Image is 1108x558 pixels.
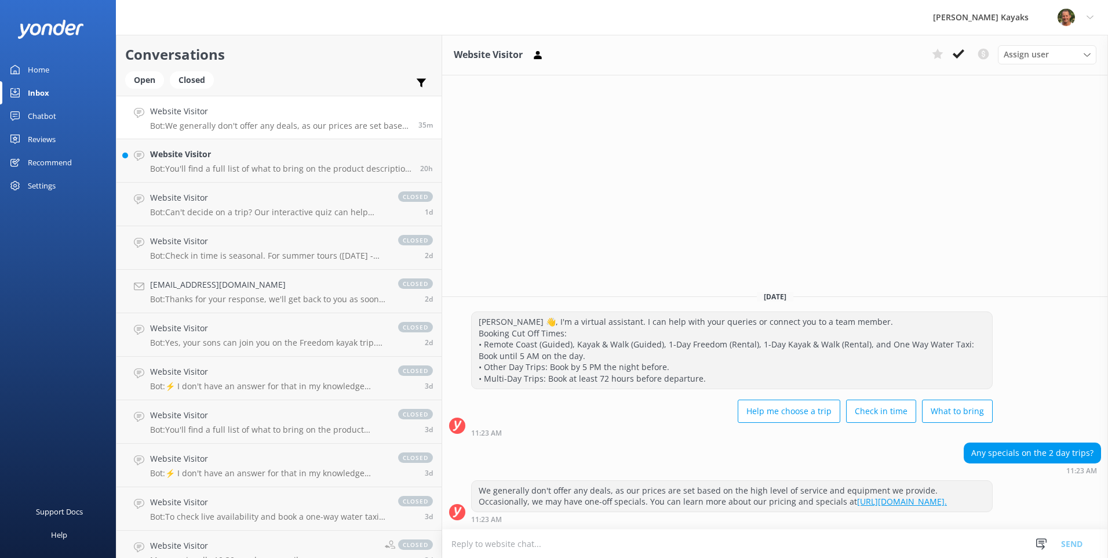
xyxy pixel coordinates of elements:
[398,496,433,506] span: closed
[398,409,433,419] span: closed
[425,251,433,260] span: Oct 12 2025 11:51pm (UTC +13:00) Pacific/Auckland
[125,73,170,86] a: Open
[738,400,840,423] button: Help me choose a trip
[150,365,387,378] h4: Website Visitor
[150,452,387,465] h4: Website Visitor
[425,425,433,434] span: Oct 12 2025 04:59am (UTC +13:00) Pacific/Auckland
[116,183,442,226] a: Website VisitorBot:Can't decide on a trip? Our interactive quiz can help recommend a great trip t...
[150,207,387,218] p: Bot: Can't decide on a trip? Our interactive quiz can help recommend a great trip to take! Just c...
[150,148,411,161] h4: Website Visitor
[757,292,793,302] span: [DATE]
[125,71,164,89] div: Open
[116,357,442,400] a: Website VisitorBot:⚡ I don't have an answer for that in my knowledge base. Please try and rephras...
[17,20,84,39] img: yonder-white-logo.png
[150,409,387,422] h4: Website Visitor
[150,539,376,552] h4: Website Visitor
[150,338,387,348] p: Bot: Yes, your sons can join you on the Freedom kayak trip. For kayak rentals, children must be 1...
[398,322,433,332] span: closed
[150,425,387,435] p: Bot: You'll find a full list of what to bring on the product description of each tour, and a gene...
[398,365,433,376] span: closed
[150,496,387,509] h4: Website Visitor
[425,512,433,521] span: Oct 11 2025 05:18pm (UTC +13:00) Pacific/Auckland
[150,251,387,261] p: Bot: Check in time is seasonal. For summer tours ([DATE] - [DATE]), check in is at 8.15am (except...
[418,120,433,130] span: Oct 15 2025 11:23am (UTC +13:00) Pacific/Auckland
[425,468,433,478] span: Oct 11 2025 09:08pm (UTC +13:00) Pacific/Auckland
[1058,9,1075,26] img: 49-1662257987.jpg
[150,235,387,248] h4: Website Visitor
[116,313,442,357] a: Website VisitorBot:Yes, your sons can join you on the Freedom kayak trip. For kayak rentals, chil...
[150,121,410,131] p: Bot: We generally don't offer any deals, as our prices are set based on the high level of service...
[846,400,916,423] button: Check in time
[150,381,387,392] p: Bot: ⚡ I don't have an answer for that in my knowledge base. Please try and rephrase your questio...
[116,139,442,183] a: Website VisitorBot:You'll find a full list of what to bring on the product description of each to...
[420,164,433,173] span: Oct 14 2025 03:25pm (UTC +13:00) Pacific/Auckland
[964,466,1101,474] div: Oct 15 2025 11:23am (UTC +13:00) Pacific/Auckland
[150,164,411,174] p: Bot: You'll find a full list of what to bring on the product description of each tour, and a gene...
[116,400,442,444] a: Website VisitorBot:You'll find a full list of what to bring on the product description of each to...
[454,48,523,63] h3: Website Visitor
[150,294,387,305] p: Bot: Thanks for your response, we'll get back to you as soon as we can during opening hours.
[1066,468,1097,474] strong: 11:23 AM
[170,73,220,86] a: Closed
[471,515,993,523] div: Oct 15 2025 11:23am (UTC +13:00) Pacific/Auckland
[1004,48,1049,61] span: Assign user
[150,468,387,479] p: Bot: ⚡ I don't have an answer for that in my knowledge base. Please try and rephrase your questio...
[51,523,67,546] div: Help
[150,105,410,118] h4: Website Visitor
[28,104,56,128] div: Chatbot
[998,45,1096,64] div: Assign User
[964,443,1100,463] div: Any specials on the 2 day trips?
[170,71,214,89] div: Closed
[425,207,433,217] span: Oct 14 2025 08:12am (UTC +13:00) Pacific/Auckland
[471,429,993,437] div: Oct 15 2025 11:23am (UTC +13:00) Pacific/Auckland
[471,430,502,437] strong: 11:23 AM
[922,400,993,423] button: What to bring
[150,322,387,335] h4: Website Visitor
[28,174,56,197] div: Settings
[116,226,442,270] a: Website VisitorBot:Check in time is seasonal. For summer tours ([DATE] - [DATE]), check in is at ...
[425,381,433,391] span: Oct 12 2025 10:01am (UTC +13:00) Pacific/Auckland
[425,294,433,304] span: Oct 12 2025 11:10pm (UTC +13:00) Pacific/Auckland
[150,278,387,291] h4: [EMAIL_ADDRESS][DOMAIN_NAME]
[398,191,433,202] span: closed
[857,496,947,507] a: [URL][DOMAIN_NAME].
[398,452,433,463] span: closed
[150,191,387,204] h4: Website Visitor
[28,81,49,104] div: Inbox
[28,128,56,151] div: Reviews
[116,96,442,139] a: Website VisitorBot:We generally don't offer any deals, as our prices are set based on the high le...
[398,278,433,289] span: closed
[125,44,433,66] h2: Conversations
[116,487,442,531] a: Website VisitorBot:To check live availability and book a one-way water taxi, visit [URL][DOMAIN_N...
[472,481,992,512] div: We generally don't offer any deals, as our prices are set based on the high level of service and ...
[28,58,49,81] div: Home
[28,151,72,174] div: Recommend
[150,512,387,522] p: Bot: To check live availability and book a one-way water taxi, visit [URL][DOMAIN_NAME]. For a re...
[471,516,502,523] strong: 11:23 AM
[116,270,442,313] a: [EMAIL_ADDRESS][DOMAIN_NAME]Bot:Thanks for your response, we'll get back to you as soon as we can...
[36,500,83,523] div: Support Docs
[398,235,433,245] span: closed
[398,539,433,550] span: closed
[116,444,442,487] a: Website VisitorBot:⚡ I don't have an answer for that in my knowledge base. Please try and rephras...
[472,312,992,389] div: [PERSON_NAME] 👋, I'm a virtual assistant. I can help with your queries or connect you to a team m...
[425,338,433,347] span: Oct 12 2025 02:51pm (UTC +13:00) Pacific/Auckland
